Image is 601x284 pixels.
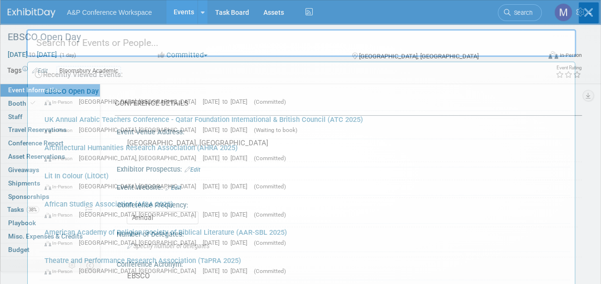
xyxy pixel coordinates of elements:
[44,240,77,246] span: In-Person
[254,98,286,105] span: (Committed)
[40,111,570,139] a: UK Annual Arabic Teachers Conference - Qatar Foundation International & British Council (ATC 2025...
[79,98,201,105] span: [GEOGRAPHIC_DATA], [GEOGRAPHIC_DATA]
[203,267,252,274] span: [DATE] to [DATE]
[254,155,286,162] span: (Committed)
[203,98,252,105] span: [DATE] to [DATE]
[26,29,576,57] input: Search for Events or People...
[254,127,297,133] span: (Waiting to book)
[203,211,252,218] span: [DATE] to [DATE]
[33,62,570,83] div: Recently Viewed Events:
[254,268,286,274] span: (Committed)
[40,167,570,195] a: Lit In Colour (LitOct) In-Person [GEOGRAPHIC_DATA], [GEOGRAPHIC_DATA] [DATE] to [DATE] (Committed)
[203,239,252,246] span: [DATE] to [DATE]
[79,267,201,274] span: [GEOGRAPHIC_DATA], [GEOGRAPHIC_DATA]
[254,240,286,246] span: (Committed)
[79,183,201,190] span: [GEOGRAPHIC_DATA], [GEOGRAPHIC_DATA]
[40,139,570,167] a: Architectural Humanities Research Association (AHRA 2025) In-Person [GEOGRAPHIC_DATA], [GEOGRAPHI...
[44,99,77,105] span: In-Person
[44,212,77,218] span: In-Person
[44,184,77,190] span: In-Person
[40,196,570,223] a: African Studies Association (AfSA 2025) In-Person [GEOGRAPHIC_DATA], [GEOGRAPHIC_DATA] [DATE] to ...
[44,268,77,274] span: In-Person
[203,154,252,162] span: [DATE] to [DATE]
[254,211,286,218] span: (Committed)
[40,224,570,251] a: American Academy of Religion/Society of Biblical Literature (AAR-SBL 2025) In-Person [GEOGRAPHIC_...
[79,239,201,246] span: [GEOGRAPHIC_DATA], [GEOGRAPHIC_DATA]
[203,183,252,190] span: [DATE] to [DATE]
[79,154,201,162] span: [GEOGRAPHIC_DATA], [GEOGRAPHIC_DATA]
[254,183,286,190] span: (Committed)
[203,126,252,133] span: [DATE] to [DATE]
[44,127,77,133] span: In-Person
[44,155,77,162] span: In-Person
[40,83,570,110] a: EBSCO Open Day In-Person [GEOGRAPHIC_DATA], [GEOGRAPHIC_DATA] [DATE] to [DATE] (Committed)
[40,252,570,280] a: Theatre and Performance Research Association (TaPRA 2025) In-Person [GEOGRAPHIC_DATA], [GEOGRAPHI...
[79,211,201,218] span: [GEOGRAPHIC_DATA], [GEOGRAPHIC_DATA]
[79,126,201,133] span: [GEOGRAPHIC_DATA], [GEOGRAPHIC_DATA]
